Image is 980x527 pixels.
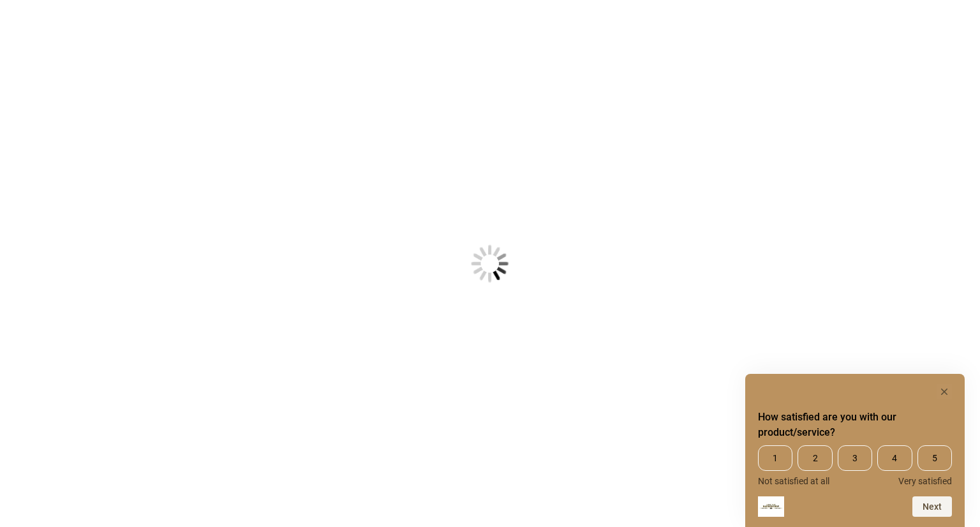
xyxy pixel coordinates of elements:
[758,445,952,486] div: How satisfied are you with our product/service? Select an option from 1 to 5, with 1 being Not sa...
[912,496,952,517] button: Next question
[917,445,952,471] span: 5
[408,182,572,345] img: Loading
[758,445,792,471] span: 1
[838,445,872,471] span: 3
[798,445,832,471] span: 2
[877,445,912,471] span: 4
[758,410,952,440] h2: How satisfied are you with our product/service? Select an option from 1 to 5, with 1 being Not sa...
[898,476,952,486] span: Very satisfied
[758,384,952,517] div: How satisfied are you with our product/service? Select an option from 1 to 5, with 1 being Not sa...
[758,476,829,486] span: Not satisfied at all
[937,384,952,399] button: Hide survey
